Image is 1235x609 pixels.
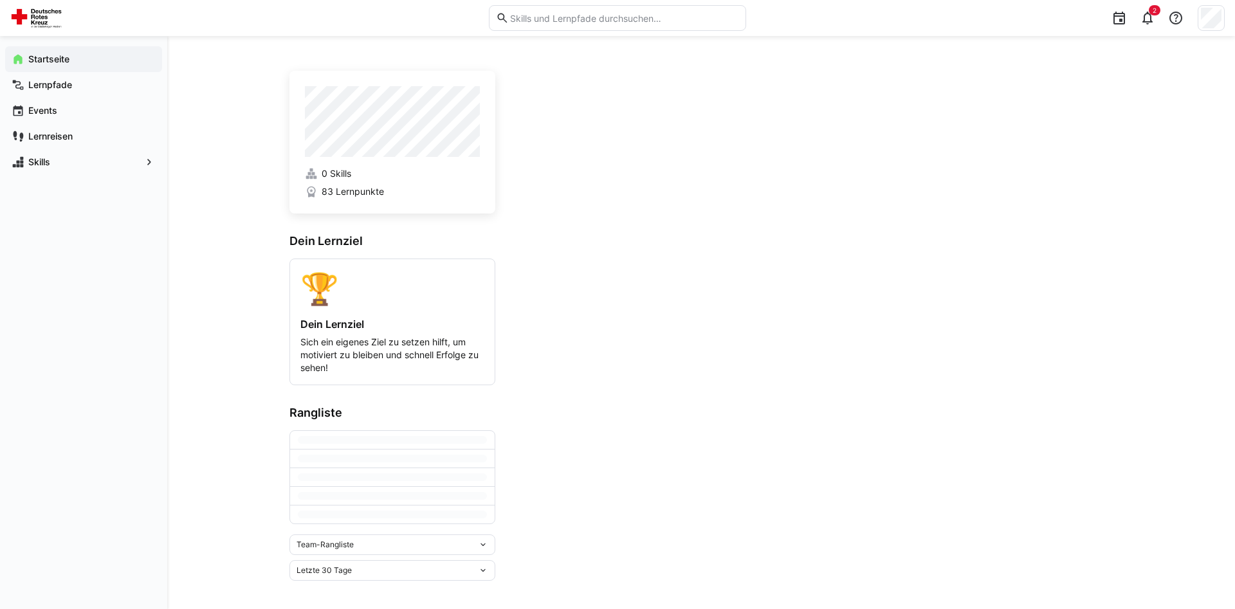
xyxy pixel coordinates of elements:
h4: Dein Lernziel [300,318,484,331]
input: Skills und Lernpfade durchsuchen… [509,12,739,24]
h3: Dein Lernziel [289,234,495,248]
span: 0 Skills [322,167,351,180]
p: Sich ein eigenes Ziel zu setzen hilft, um motiviert zu bleiben und schnell Erfolge zu sehen! [300,336,484,374]
span: 83 Lernpunkte [322,185,384,198]
a: 0 Skills [305,167,480,180]
span: 2 [1153,6,1157,14]
div: 🏆 [300,269,484,307]
span: Team-Rangliste [297,540,354,550]
h3: Rangliste [289,406,495,420]
span: Letzte 30 Tage [297,565,352,576]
